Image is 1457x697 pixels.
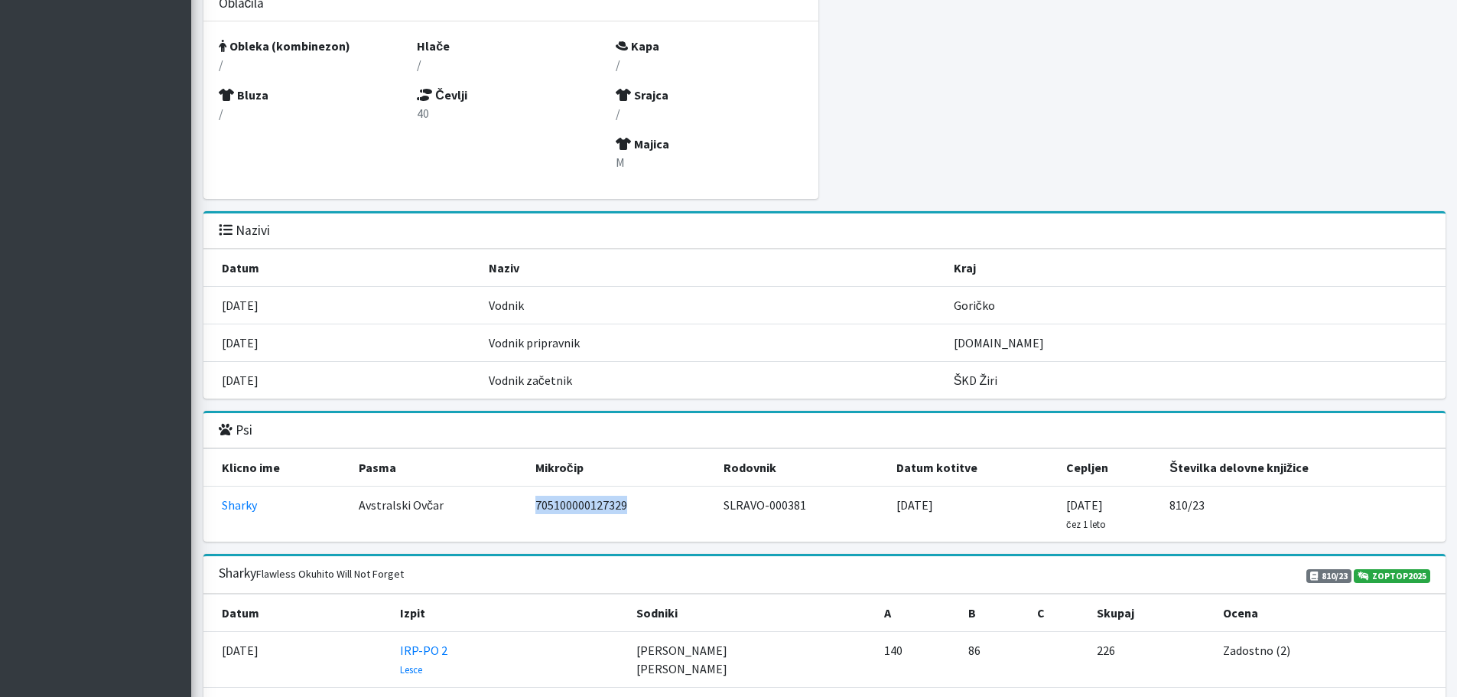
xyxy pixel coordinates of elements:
td: SLRAVO-000381 [714,487,887,542]
a: Sharky [222,497,257,513]
td: [PERSON_NAME] [PERSON_NAME] [627,632,876,688]
p: / [417,55,604,73]
strong: Kapa [616,38,659,54]
th: Sodniki [627,594,876,632]
td: 705100000127329 [526,487,714,542]
th: Rodovnik [714,449,887,487]
strong: Bluza [219,87,268,103]
small: Lesce [400,663,422,676]
strong: Srajca [616,87,668,103]
td: Vodnik pripravnik [480,324,945,362]
td: [DATE] [203,287,480,324]
th: Ocena [1214,594,1445,632]
h3: Nazivi [219,223,270,239]
th: Pasma [350,449,526,487]
th: Skupaj [1088,594,1215,632]
span: 810/23 [1306,569,1351,583]
h3: Sharky [219,565,404,581]
th: Datum [203,594,391,632]
td: 810/23 [1160,487,1445,542]
strong: Čevlji [417,87,467,103]
p: M [616,153,803,171]
p: 40 [417,104,604,122]
th: C [1028,594,1087,632]
p: / [219,55,406,73]
td: Goričko [945,287,1446,324]
a: IRP-PO 2 Lesce [400,643,447,676]
strong: Obleka (kombinezon) [219,38,350,54]
th: Številka delovne knjižice [1160,449,1445,487]
td: 226 [1088,632,1215,688]
th: Mikročip [526,449,714,487]
td: [DATE] [887,487,1057,542]
small: čez 1 leto [1066,518,1105,530]
td: [DATE] [203,362,480,399]
p: / [616,55,803,73]
td: 86 [959,632,1029,688]
td: ŠKD Žiri [945,362,1446,399]
td: Zadostno (2) [1214,632,1445,688]
a: ZOPTOP2025 [1354,569,1430,583]
strong: Hlače [417,38,450,54]
th: A [875,594,958,632]
td: [DATE] [203,632,391,688]
td: 140 [875,632,958,688]
td: [DOMAIN_NAME] [945,324,1446,362]
th: Cepljen [1057,449,1160,487]
td: [DATE] [203,324,480,362]
th: Izpit [391,594,627,632]
small: Flawless Okuhito Will Not Forget [256,567,404,581]
th: Naziv [480,249,945,287]
th: B [959,594,1029,632]
th: Datum kotitve [887,449,1057,487]
strong: Majica [616,136,669,151]
th: Kraj [945,249,1446,287]
h3: Psi [219,422,252,438]
td: [DATE] [1057,487,1160,542]
td: Vodnik začetnik [480,362,945,399]
th: Klicno ime [203,449,350,487]
p: / [616,104,803,122]
p: / [219,104,406,122]
td: Vodnik [480,287,945,324]
td: Avstralski Ovčar [350,487,526,542]
th: Datum [203,249,480,287]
